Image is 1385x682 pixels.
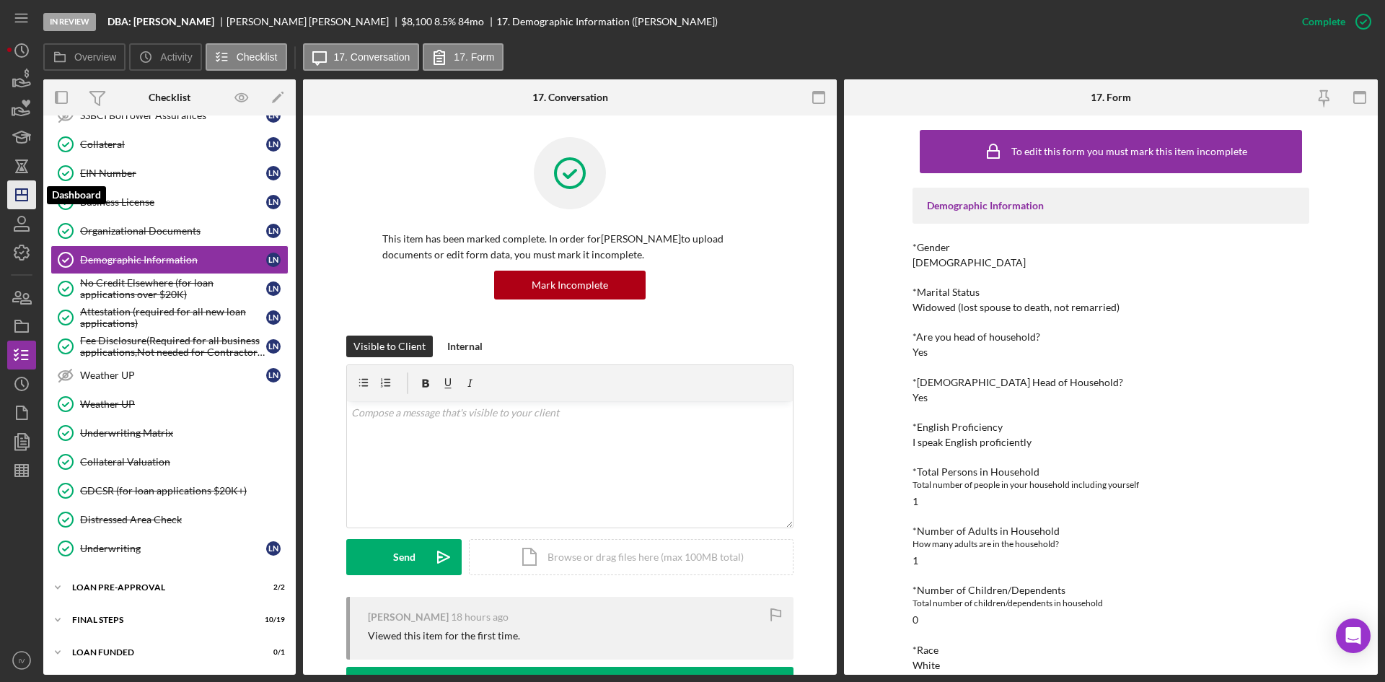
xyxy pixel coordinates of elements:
div: L N [266,253,281,267]
button: Overview [43,43,126,71]
div: Weather UP [80,398,288,410]
a: SSBCI Borrower AssurancesLN [50,101,289,130]
label: 17. Conversation [334,51,410,63]
div: No Credit Elsewhere (for loan applications over $20K) [80,277,266,300]
button: Internal [440,336,490,357]
div: *Gender [913,242,1309,253]
div: L N [266,281,281,296]
a: Underwriting Matrix [50,419,289,447]
div: Visible to Client [353,336,426,357]
div: Total number of people in your household including yourself [913,478,1309,492]
div: *Number of Children/Dependents [913,585,1309,596]
div: Weather UP [80,370,266,381]
label: Checklist [237,51,278,63]
button: 17. Form [423,43,504,71]
a: UnderwritingLN [50,534,289,563]
a: CollateralLN [50,130,289,159]
div: Yes [913,346,928,358]
div: Business License [80,196,266,208]
a: Attestation (required for all new loan applications)LN [50,303,289,332]
a: GDCSR (for loan applications $20K+) [50,476,289,505]
div: 0 / 1 [259,648,285,657]
div: Demographic Information [927,200,1295,211]
label: Overview [74,51,116,63]
p: This item has been marked complete. In order for [PERSON_NAME] to upload documents or edit form d... [382,231,757,263]
label: Activity [160,51,192,63]
div: *Number of Adults in Household [913,525,1309,537]
div: Internal [447,336,483,357]
div: Mark Incomplete [532,271,608,300]
a: Demographic InformationLN [50,245,289,274]
button: Activity [129,43,201,71]
div: FINAL STEPS [72,616,249,624]
div: L N [266,166,281,180]
label: 17. Form [454,51,494,63]
a: EIN NumberLN [50,159,289,188]
a: Weather UPLN [50,361,289,390]
div: Total number of children/dependents in household [913,596,1309,611]
button: Complete [1288,7,1378,36]
a: Weather UP [50,390,289,419]
div: L N [266,541,281,556]
a: No Credit Elsewhere (for loan applications over $20K)LN [50,274,289,303]
div: Demographic Information [80,254,266,266]
div: 8.5 % [434,16,456,27]
div: In Review [43,13,96,31]
div: White [913,660,940,671]
div: 1 [913,496,918,507]
button: 17. Conversation [303,43,420,71]
div: 1 [913,555,918,567]
div: Complete [1302,7,1345,36]
button: Visible to Client [346,336,433,357]
div: To edit this form you must mark this item incomplete [1011,146,1247,157]
div: Distressed Area Check [80,514,288,525]
div: EIN Number [80,167,266,179]
div: L N [266,339,281,354]
div: *Are you head of household? [913,331,1309,343]
b: DBA: [PERSON_NAME] [107,16,214,27]
div: Open Intercom Messenger [1336,618,1371,653]
div: Send [393,539,415,575]
button: IV [7,646,36,675]
div: Attestation (required for all new loan applications) [80,306,266,329]
div: Widowed (lost spouse to death, not remarried) [913,302,1120,313]
div: 17. Demographic Information ([PERSON_NAME]) [496,16,718,27]
div: 0 [913,614,918,626]
button: Checklist [206,43,287,71]
div: [DEMOGRAPHIC_DATA] [913,257,1026,268]
div: Checklist [149,92,190,103]
div: 17. Conversation [532,92,608,103]
div: *Marital Status [913,287,1309,298]
time: 2025-09-17 23:04 [451,611,509,623]
div: [PERSON_NAME] [PERSON_NAME] [227,16,401,27]
div: SSBCI Borrower Assurances [80,110,266,121]
div: LOAN FUNDED [72,648,249,657]
a: Distressed Area Check [50,505,289,534]
button: Send [346,539,462,575]
div: *Race [913,644,1309,656]
div: L N [266,108,281,123]
div: L N [266,310,281,325]
text: IV [18,657,25,665]
div: Organizational Documents [80,225,266,237]
div: Yes [913,392,928,403]
a: Collateral Valuation [50,447,289,476]
a: Business LicenseLN [50,188,289,217]
a: Fee Disclosure(Required for all business applications,Not needed for Contractor loans)LN [50,332,289,361]
div: L N [266,224,281,238]
div: L N [266,195,281,209]
span: $8,100 [401,15,432,27]
div: *[DEMOGRAPHIC_DATA] Head of Household? [913,377,1309,388]
div: Fee Disclosure(Required for all business applications,Not needed for Contractor loans) [80,335,266,358]
div: L N [266,368,281,382]
div: *Total Persons in Household [913,466,1309,478]
div: Viewed this item for the first time. [368,630,520,642]
div: 10 / 19 [259,616,285,624]
div: 84 mo [458,16,484,27]
div: 2 / 2 [259,583,285,592]
div: Underwriting Matrix [80,427,288,439]
div: L N [266,137,281,152]
div: [PERSON_NAME] [368,611,449,623]
button: Mark Incomplete [494,271,646,300]
div: Underwriting [80,543,266,554]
